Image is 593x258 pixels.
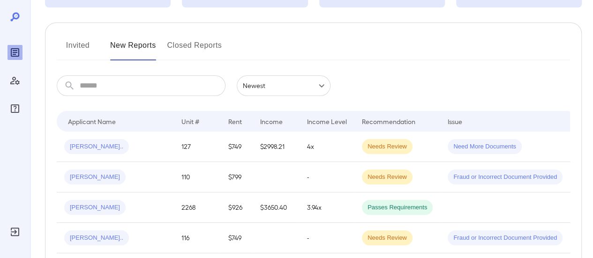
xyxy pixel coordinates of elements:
[448,116,463,127] div: Issue
[221,192,253,223] td: $926
[57,38,99,60] button: Invited
[167,38,222,60] button: Closed Reports
[221,162,253,192] td: $799
[181,116,199,127] div: Unit #
[448,173,563,182] span: Fraud or Incorrect Document Provided
[221,223,253,253] td: $749
[64,203,126,212] span: [PERSON_NAME]
[362,142,413,151] span: Needs Review
[253,132,300,162] td: $2998.21
[68,116,116,127] div: Applicant Name
[307,116,347,127] div: Income Level
[174,192,221,223] td: 2268
[8,45,23,60] div: Reports
[260,116,283,127] div: Income
[253,192,300,223] td: $3650.40
[174,162,221,192] td: 110
[64,234,129,243] span: [PERSON_NAME]..
[300,132,354,162] td: 4x
[300,162,354,192] td: -
[64,173,126,182] span: [PERSON_NAME]
[174,223,221,253] td: 116
[300,192,354,223] td: 3.94x
[221,132,253,162] td: $749
[362,173,413,182] span: Needs Review
[448,234,563,243] span: Fraud or Incorrect Document Provided
[362,203,433,212] span: Passes Requirements
[228,116,243,127] div: Rent
[64,142,129,151] span: [PERSON_NAME]..
[8,73,23,88] div: Manage Users
[448,142,522,151] span: Need More Documents
[8,224,23,239] div: Log Out
[237,75,330,96] div: Newest
[8,101,23,116] div: FAQ
[174,132,221,162] td: 127
[110,38,156,60] button: New Reports
[300,223,354,253] td: -
[362,234,413,243] span: Needs Review
[362,116,415,127] div: Recommendation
